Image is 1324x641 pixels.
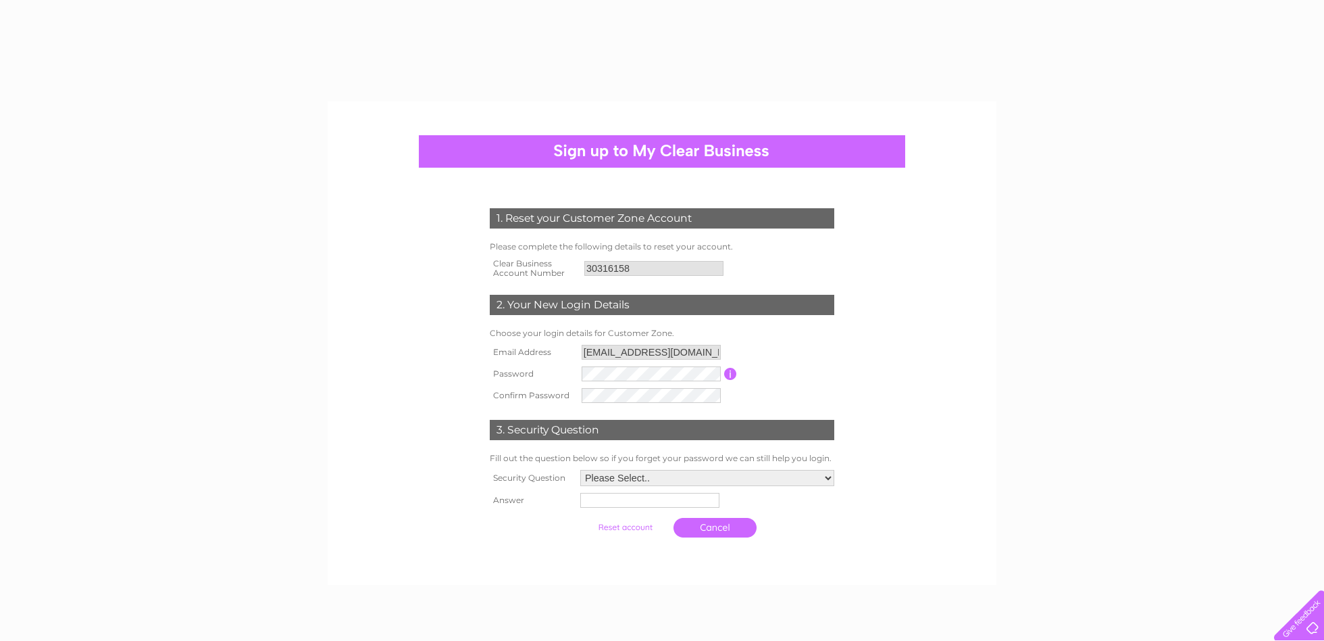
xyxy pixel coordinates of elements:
[673,518,757,538] a: Cancel
[486,325,838,341] td: Choose your login details for Customer Zone.
[490,420,834,440] div: 3. Security Question
[486,341,578,363] th: Email Address
[490,295,834,315] div: 2. Your New Login Details
[486,450,838,467] td: Fill out the question below so if you forget your password we can still help you login.
[486,467,577,490] th: Security Question
[486,239,838,255] td: Please complete the following details to reset your account.
[486,363,578,385] th: Password
[584,518,667,537] input: Submit
[486,490,577,511] th: Answer
[724,368,737,380] input: Information
[486,385,578,406] th: Confirm Password
[486,255,581,282] th: Clear Business Account Number
[490,208,834,229] div: 1. Reset your Customer Zone Account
